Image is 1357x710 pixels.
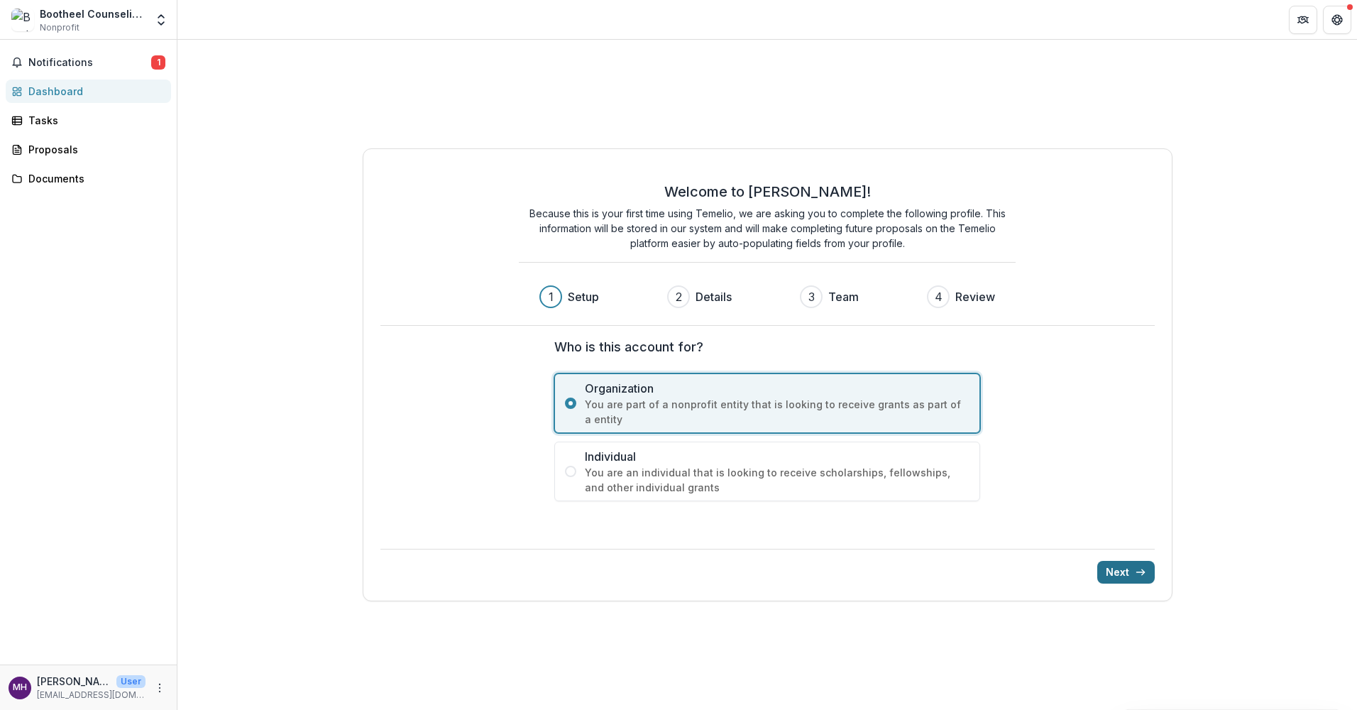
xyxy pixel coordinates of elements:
p: Because this is your first time using Temelio, we are asking you to complete the following profil... [519,206,1016,251]
button: More [151,679,168,697]
span: You are part of a nonprofit entity that is looking to receive grants as part of a entity [585,397,969,427]
div: 2 [676,288,682,305]
button: Partners [1289,6,1317,34]
span: Organization [585,380,969,397]
div: Tasks [28,113,160,128]
label: Who is this account for? [554,337,972,356]
button: Next [1097,561,1155,584]
div: Progress [539,285,995,308]
p: User [116,675,145,688]
button: Open entity switcher [151,6,171,34]
div: Ms. Jennifer Hartlein [13,683,27,692]
span: Nonprofit [40,21,79,34]
p: [PERSON_NAME] [37,674,111,689]
div: 1 [549,288,554,305]
h3: Details [696,288,732,305]
a: Tasks [6,109,171,132]
div: Proposals [28,142,160,157]
div: Bootheel Counseling Services [40,6,145,21]
div: Dashboard [28,84,160,99]
a: Proposals [6,138,171,161]
h3: Setup [568,288,599,305]
div: Documents [28,171,160,186]
div: 3 [808,288,815,305]
h3: Review [955,288,995,305]
button: Get Help [1323,6,1351,34]
button: Notifications1 [6,51,171,74]
img: Bootheel Counseling Services [11,9,34,31]
div: 4 [935,288,943,305]
p: [EMAIL_ADDRESS][DOMAIN_NAME] [37,689,145,701]
span: 1 [151,55,165,70]
a: Documents [6,167,171,190]
h3: Team [828,288,859,305]
span: Notifications [28,57,151,69]
a: Dashboard [6,80,171,103]
span: Individual [585,448,969,465]
h2: Welcome to [PERSON_NAME]! [664,183,871,200]
span: You are an individual that is looking to receive scholarships, fellowships, and other individual ... [585,465,969,495]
